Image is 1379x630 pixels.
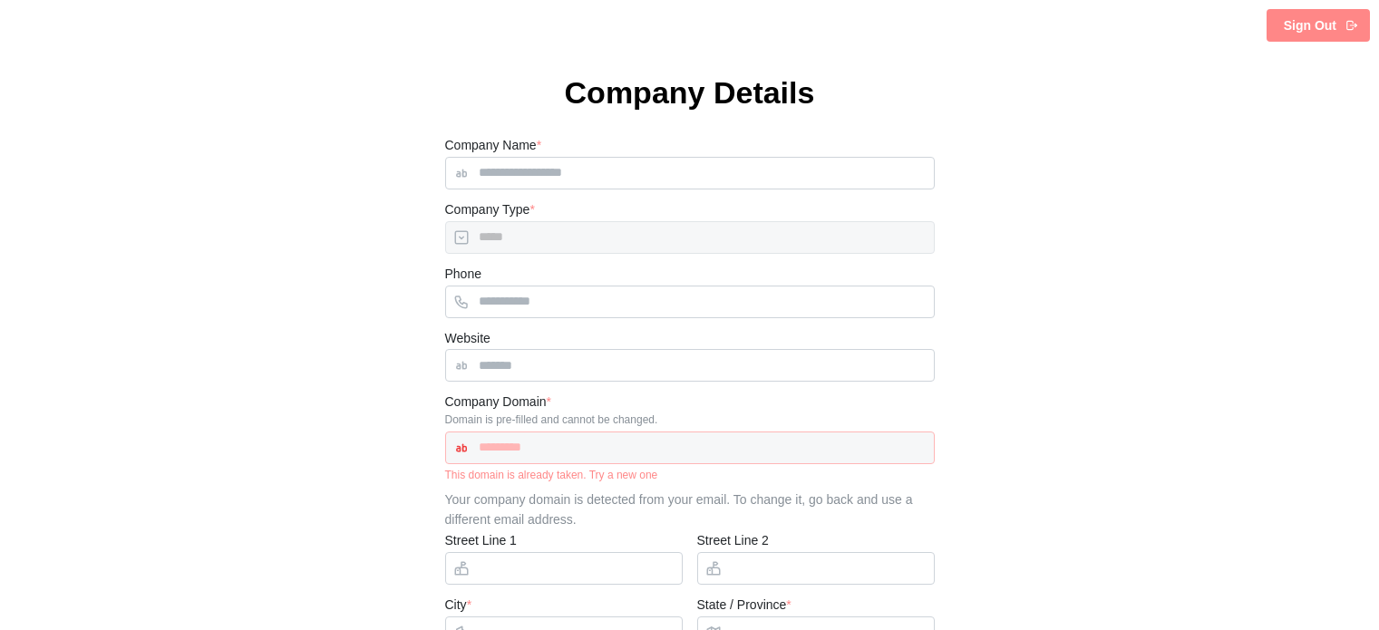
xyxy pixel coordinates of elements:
label: City [445,596,472,615]
h1: Company Details [445,73,935,112]
span: Sign Out [1284,10,1336,41]
div: This domain is already taken. Try a new one [445,469,935,481]
label: Company Type [445,200,535,220]
label: State / Province [697,596,791,615]
label: Company Name [445,136,542,156]
label: Street Line 1 [445,531,517,551]
label: Street Line 2 [697,531,769,551]
div: Domain is pre-filled and cannot be changed. [445,413,935,426]
button: Sign Out [1267,9,1370,42]
div: Your company domain is detected from your email. To change it, go back and use a different email ... [445,490,935,529]
label: Company Domain [445,393,552,412]
label: Phone [445,265,481,285]
label: Website [445,329,490,349]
